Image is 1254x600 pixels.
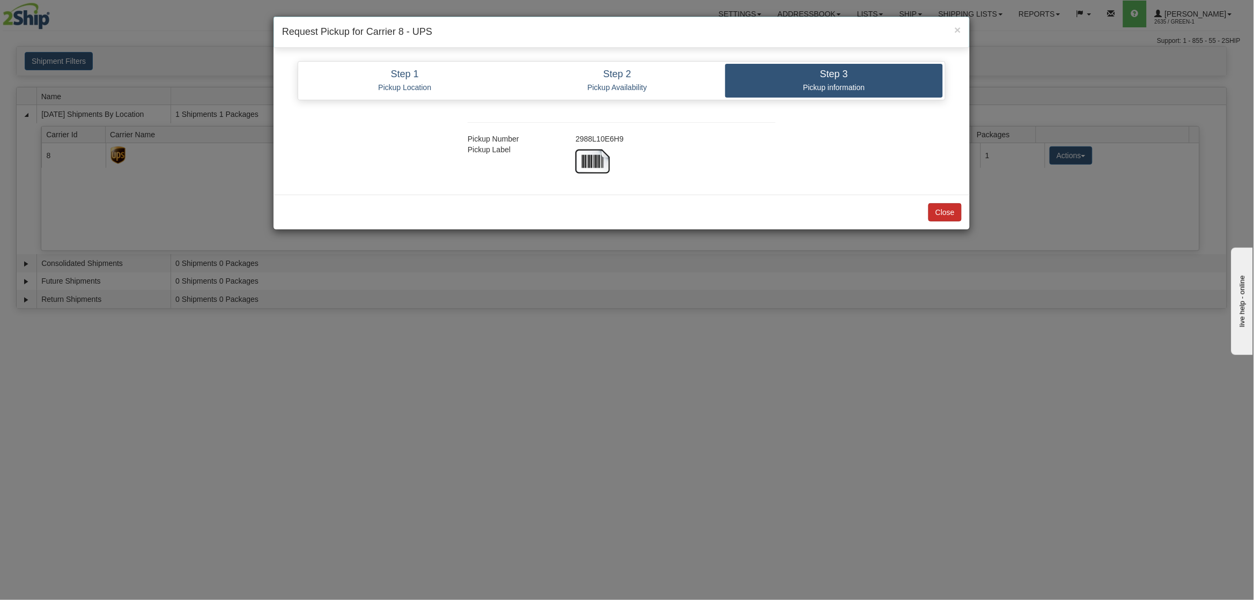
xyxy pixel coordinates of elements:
h4: Step 1 [308,69,501,80]
p: Pickup Location [308,83,501,92]
a: Step 2 Pickup Availability [510,64,726,98]
div: Pickup Number [460,134,567,144]
div: 2988L10E6H9 [567,134,784,144]
div: Pickup Label [460,144,567,155]
button: Close [928,203,962,221]
iframe: chat widget [1229,245,1253,354]
h4: Step 2 [518,69,718,80]
div: live help - online [8,9,99,17]
p: Pickup information [733,83,935,92]
h4: Request Pickup for Carrier 8 - UPS [282,25,961,39]
img: barcode.jpg [576,144,610,179]
h4: Step 3 [733,69,935,80]
p: Pickup Availability [518,83,718,92]
span: × [955,24,961,36]
button: Close [955,24,961,35]
a: Step 1 Pickup Location [300,64,510,98]
a: Step 3 Pickup information [725,64,943,98]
